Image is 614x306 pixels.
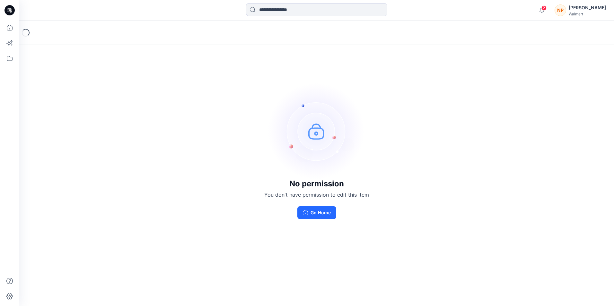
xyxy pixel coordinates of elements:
[555,4,566,16] div: NP
[264,191,369,199] p: You don't have permission to edit this item
[268,83,365,179] img: no-perm.svg
[264,179,369,188] h3: No permission
[569,12,606,16] div: Walmart
[541,5,547,11] span: 2
[569,4,606,12] div: [PERSON_NAME]
[297,206,336,219] button: Go Home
